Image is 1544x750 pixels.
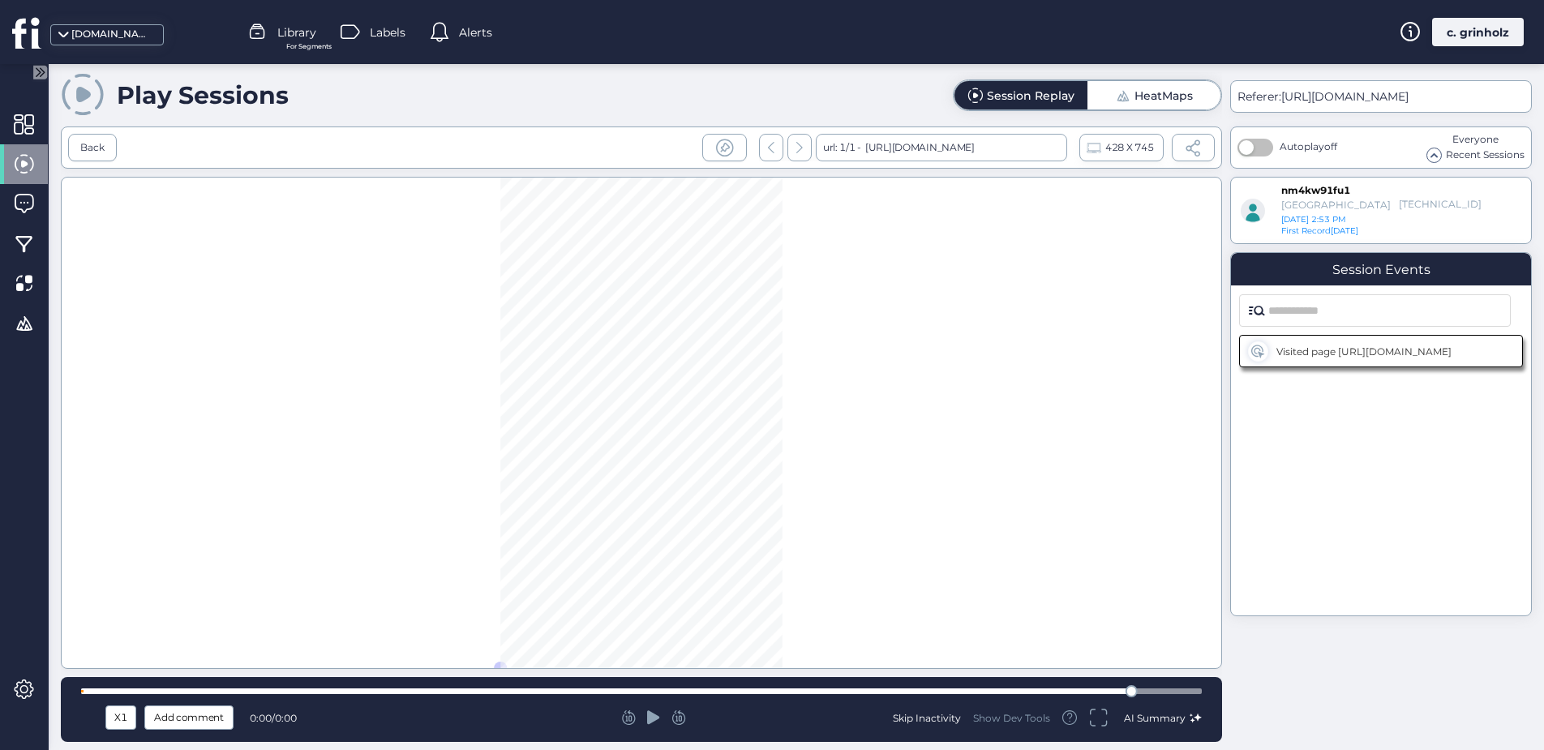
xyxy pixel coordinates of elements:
[1399,198,1463,212] div: [TECHNICAL_ID]
[1281,184,1361,198] div: nm4kw91fu1
[1281,199,1391,211] div: [GEOGRAPHIC_DATA]
[1237,89,1281,104] span: Referer:
[1276,345,1487,358] div: Visited page [URL][DOMAIN_NAME]
[816,134,1067,161] div: url: 1/1 -
[1446,148,1525,163] span: Recent Sessions
[277,24,316,41] span: Library
[1432,18,1524,46] div: c. grinholz
[1332,262,1430,277] div: Session Events
[1281,89,1409,104] span: [URL][DOMAIN_NAME]
[250,712,272,724] span: 0:00
[109,709,132,726] div: X1
[459,24,492,41] span: Alerts
[275,712,297,724] span: 0:00
[71,27,152,42] div: [DOMAIN_NAME]
[973,711,1050,725] div: Show Dev Tools
[80,140,105,156] div: Back
[250,712,307,724] div: /
[893,711,961,725] div: Skip Inactivity
[1426,132,1525,148] div: Everyone
[861,134,975,161] div: [URL][DOMAIN_NAME]
[1105,139,1153,156] span: 428 X 745
[154,709,224,726] span: Add comment
[1134,90,1193,101] div: HeatMaps
[1324,140,1337,152] span: off
[286,41,332,52] span: For Segments
[987,90,1074,101] div: Session Replay
[117,80,289,110] div: Play Sessions
[1281,214,1409,225] div: [DATE] 2:53 PM
[1124,712,1186,724] span: AI Summary
[1281,225,1369,237] div: [DATE]
[1280,140,1337,152] span: Autoplay
[370,24,405,41] span: Labels
[1281,225,1331,236] span: First Record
